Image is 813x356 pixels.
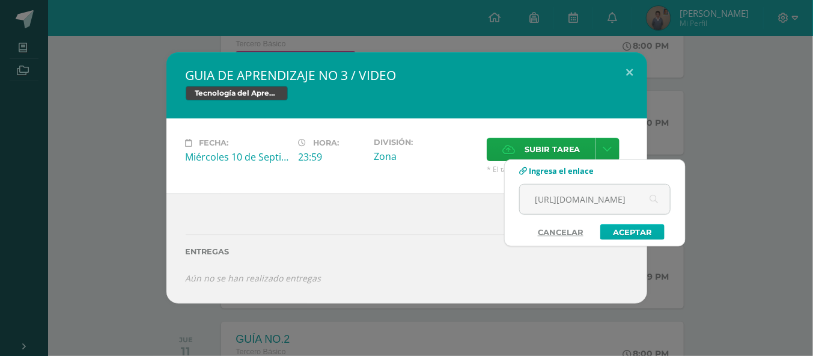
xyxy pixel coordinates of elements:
span: Tecnología del Aprendizaje y la Comunicación (TIC) [186,86,288,100]
h2: GUIA DE APRENDIZAJE NO 3 / VIDEO [186,67,628,84]
input: Ej. www.google.com [520,185,670,214]
div: 23:59 [299,150,364,164]
label: Entregas [186,247,628,256]
label: División: [374,138,477,147]
div: Miércoles 10 de Septiembre [186,150,289,164]
a: Aceptar [600,224,665,240]
a: Cancelar [526,224,595,240]
span: Subir tarea [525,138,580,161]
span: Fecha: [199,138,229,147]
span: Ingresa el enlace [529,165,594,176]
div: Zona [374,150,477,163]
span: * El tamaño máximo permitido es 50 MB [487,164,628,174]
span: Hora: [314,138,340,147]
i: Aún no se han realizado entregas [186,272,321,284]
button: Close (Esc) [613,52,647,93]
